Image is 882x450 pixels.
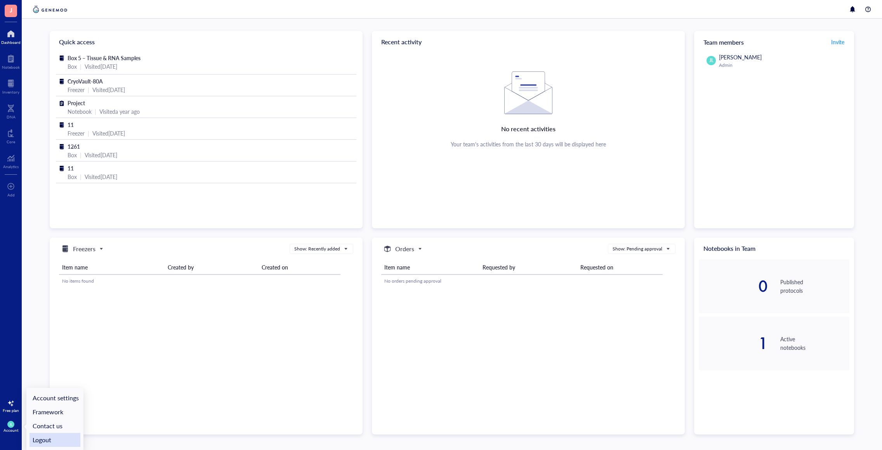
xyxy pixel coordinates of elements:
a: Framework [30,405,80,419]
span: Invite [831,38,844,46]
div: Box [68,172,77,181]
a: Analytics [3,152,19,169]
div: Freezer [68,85,85,94]
span: JL [709,57,714,64]
th: Item name [381,260,479,275]
div: Notebook [68,107,92,116]
div: Visited [DATE] [92,85,125,94]
div: Your team's activities from the last 30 days will be displayed here [451,141,606,148]
div: Notebook [2,65,20,69]
th: Created by [165,260,259,275]
div: Dashboard [1,40,21,45]
div: Account [3,428,19,433]
a: Account settings [30,391,80,405]
a: Core [7,127,15,144]
div: | [95,107,96,116]
span: JL [9,422,13,427]
div: Admin [719,62,846,68]
div: Notebooks in Team [694,238,854,259]
div: No orders pending approval [384,278,660,285]
div: | [88,129,89,137]
th: Requested on [577,260,663,275]
span: Box 5 – Tissue & RNA Samples [68,54,141,62]
div: Analytics [3,164,19,169]
div: Visited [DATE] [85,62,117,71]
div: Core [7,139,15,144]
span: CryoVault-80A [68,77,103,85]
div: Recent activity [372,31,685,53]
div: Visited [DATE] [85,151,117,159]
div: Show: Recently added [294,245,340,252]
a: Inventory [2,77,19,94]
span: 11 [68,164,74,172]
h5: Orders [395,244,414,254]
h5: Freezers [73,244,95,254]
a: Logout [30,433,80,447]
div: Published protocols [780,278,849,295]
div: Visited [DATE] [92,129,125,137]
div: 0 [699,278,768,294]
div: Show: Pending approval [613,245,662,252]
a: DNA [7,102,16,119]
div: Inventory [2,90,19,94]
div: Freezer [68,129,85,137]
div: | [80,172,82,181]
div: Visited a year ago [99,107,140,116]
div: No items found [62,278,337,285]
div: | [88,85,89,94]
div: DNA [7,115,16,119]
div: No recent activities [501,123,556,134]
span: Project [68,99,85,107]
a: Dashboard [1,28,21,45]
div: Add [7,193,15,197]
div: Visited [DATE] [85,172,117,181]
th: Item name [59,260,165,275]
div: | [80,62,82,71]
span: 11 [68,121,74,129]
a: Contact us [30,419,80,433]
span: 1261 [68,142,80,150]
img: Empty state [504,71,552,114]
span: [PERSON_NAME] [719,53,762,61]
th: Created on [259,260,341,275]
th: Requested by [479,260,578,275]
div: | [80,151,82,159]
img: genemod-logo [31,5,69,14]
a: Notebook [2,52,20,69]
div: Box [68,62,77,71]
span: J [10,5,12,15]
div: 1 [699,335,768,351]
button: Invite [831,36,845,48]
div: Active notebooks [780,335,849,352]
div: Quick access [50,31,363,53]
div: Free plan [3,408,19,413]
div: Box [68,151,77,159]
div: Team members [694,31,854,53]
